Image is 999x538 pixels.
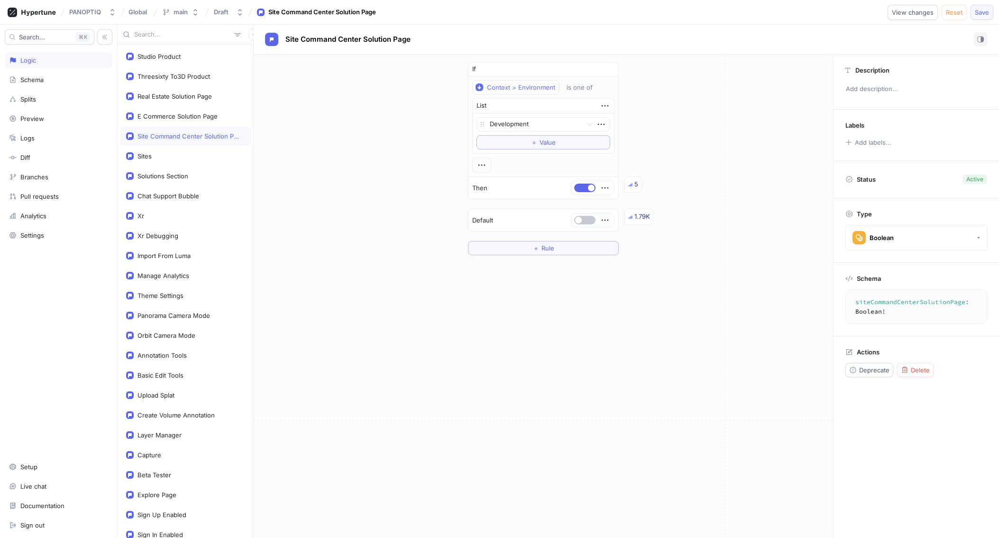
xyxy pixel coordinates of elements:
div: Site Command Center Solution Page [268,8,376,17]
button: Draft [210,4,247,20]
span: ＋ [533,245,539,251]
span: Save [975,9,989,15]
p: Schema [857,275,881,282]
div: Context > Environment [487,83,555,92]
span: Reset [946,9,962,15]
div: Pull requests [20,193,59,200]
div: Upload Splat [137,391,174,399]
button: View changes [888,5,938,20]
div: Logic [20,56,36,64]
button: Add labels... [842,136,894,148]
span: Delete [911,367,930,373]
button: Deprecate [845,363,893,377]
div: Xr Debugging [137,232,178,240]
p: Then [472,184,487,193]
div: main [174,8,188,16]
button: PANOPTIQ [65,4,120,20]
div: Settings [20,232,44,239]
div: Logs [20,134,35,142]
button: Delete [897,363,934,377]
div: Basic Edit Tools [137,371,183,379]
div: Documentation [20,502,64,510]
div: Layer Manager [137,431,182,439]
div: Theme Settings [137,292,183,299]
button: Boolean [845,225,988,250]
button: ＋Rule [468,241,619,255]
a: Documentation [5,498,112,514]
p: Default [472,216,493,225]
button: ＋Value [477,135,610,149]
div: Real Estate Solution Page [137,93,212,100]
div: Studio Product [137,53,181,60]
div: Orbit Camera Mode [137,332,195,339]
div: PANOPTIQ [69,8,101,16]
div: Diff [20,154,30,161]
p: Labels [845,121,864,129]
div: 1.79K [634,212,650,222]
div: Annotation Tools [137,352,187,359]
button: is one of [562,80,606,94]
div: Splits [20,95,36,103]
div: Sites [137,152,152,160]
div: Xr [137,212,144,220]
div: Setup [20,463,37,471]
div: Explore Page [137,491,176,499]
div: Sign Up Enabled [137,511,186,519]
div: Beta Tester [137,471,171,479]
div: Threesixty To3D Product [137,73,210,80]
div: Site Command Center Solution Page [137,132,241,140]
div: Preview [20,115,44,122]
div: E Commerce Solution Page [137,112,218,120]
div: Chat Support Bubble [137,192,199,200]
div: Sign out [20,521,45,529]
p: Actions [857,348,880,356]
div: 5 [634,180,638,189]
button: main [158,4,203,20]
button: Reset [942,5,967,20]
div: Capture [137,451,161,459]
div: Create Volume Annotation [137,411,215,419]
div: Active [966,175,983,184]
div: Branches [20,173,48,181]
span: Rule [541,245,554,251]
span: Global [128,9,147,15]
div: Boolean [870,234,894,242]
button: Context > Environment [472,80,559,94]
div: List [477,101,486,111]
p: Add description... [842,81,991,97]
span: Value [540,139,556,145]
button: Save [971,5,993,20]
div: Panorama Camera Mode [137,312,210,319]
button: Search...K [5,29,94,45]
span: ＋ [531,139,537,145]
div: Solutions Section [137,172,188,180]
p: Description [855,66,889,74]
span: View changes [892,9,934,15]
div: Analytics [20,212,46,220]
span: Deprecate [859,367,889,373]
div: Live chat [20,482,46,490]
input: Search... [134,30,230,39]
div: Manage Analytics [137,272,189,279]
span: Site Command Center Solution Page [285,36,411,43]
div: Schema [20,76,44,83]
div: Import From Luma [137,252,191,260]
p: Type [857,210,872,218]
div: K [75,32,90,42]
p: If [472,65,476,74]
div: Draft [214,8,229,16]
p: Status [857,173,876,186]
span: Search... [19,34,45,40]
div: is one of [567,83,593,92]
